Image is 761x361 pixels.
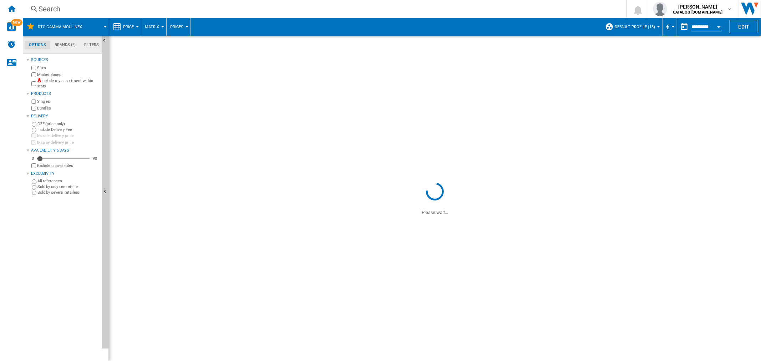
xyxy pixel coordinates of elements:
img: alerts-logo.svg [7,40,16,49]
md-slider: Availability [37,155,90,162]
label: Marketplaces [37,72,99,77]
md-tab-item: Brands (*) [50,41,80,49]
span: NEW [11,19,22,26]
div: Delivery [31,113,99,119]
button: Edit [730,20,758,33]
span: DTC GAMMA MOULINEX [38,25,82,29]
input: Include delivery price [31,133,36,138]
img: mysite-not-bg-18x18.png [37,78,41,82]
label: Display delivery price [37,140,99,145]
input: Include Delivery Fee [32,128,36,132]
label: Singles [37,99,99,104]
ng-transclude: Please wait... [422,210,448,215]
input: Display delivery price [31,163,36,168]
input: Bundles [31,106,36,111]
md-tab-item: Options [25,41,50,49]
label: Include my assortment within stats [37,78,99,89]
b: CATALOG [DOMAIN_NAME] [673,10,722,15]
input: Sites [31,66,36,70]
div: 90 [91,156,99,161]
div: Default profile (13) [605,18,659,36]
input: Display delivery price [31,140,36,145]
button: DTC GAMMA MOULINEX [38,18,89,36]
label: Include delivery price [37,133,99,138]
label: Sold by several retailers [37,190,99,195]
div: DTC GAMMA MOULINEX [26,18,105,36]
img: wise-card.svg [7,22,16,31]
button: Price [123,18,137,36]
label: Exclude unavailables [37,163,99,168]
label: Sold by only one retailer [37,184,99,189]
span: Prices [170,25,183,29]
label: OFF (price only) [37,121,99,127]
button: Default profile (13) [615,18,659,36]
span: Price [123,25,134,29]
input: OFF (price only) [32,122,36,127]
button: Hide [102,36,109,349]
span: € [666,23,670,31]
span: Default profile (13) [615,25,655,29]
input: Sold by several retailers [32,191,36,195]
span: [PERSON_NAME] [673,3,722,10]
div: 0 [30,156,36,161]
input: Sold by only one retailer [32,185,36,190]
button: € [666,18,673,36]
label: Bundles [37,106,99,111]
button: Hide [102,36,110,49]
div: Products [31,91,99,97]
div: Availability 5 Days [31,148,99,153]
input: All references [32,179,36,184]
md-tab-item: Filters [80,41,103,49]
img: profile.jpg [653,2,667,16]
button: Prices [170,18,187,36]
label: All references [37,178,99,184]
input: Singles [31,100,36,104]
div: Exclusivity [31,171,99,177]
button: Matrix [145,18,163,36]
div: Search [39,4,608,14]
input: Include my assortment within stats [31,79,36,88]
button: md-calendar [677,20,691,34]
div: Price [113,18,137,36]
label: Sites [37,65,99,71]
input: Marketplaces [31,72,36,77]
button: Open calendar [712,19,725,32]
span: Matrix [145,25,159,29]
div: Sources [31,57,99,63]
label: Include Delivery Fee [37,127,99,132]
md-menu: Currency [663,18,677,36]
